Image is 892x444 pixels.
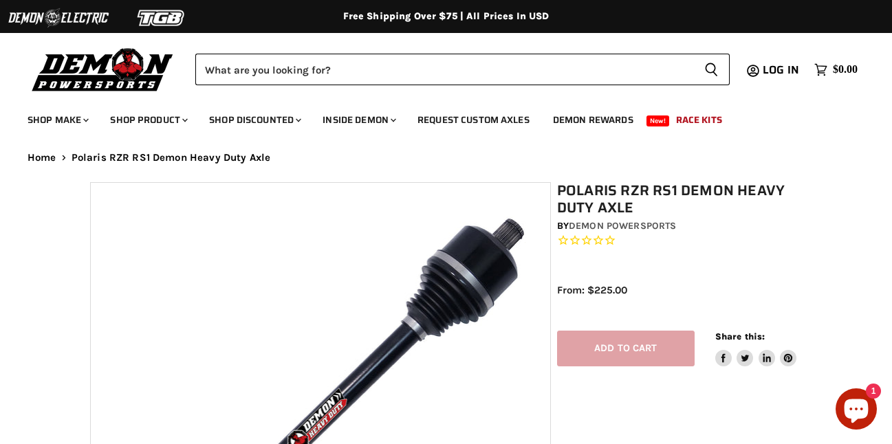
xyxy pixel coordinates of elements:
a: Home [28,152,56,164]
a: $0.00 [807,60,864,80]
form: Product [195,54,730,85]
a: Demon Powersports [569,220,676,232]
img: Demon Electric Logo 2 [7,5,110,31]
img: Demon Powersports [28,45,178,93]
aside: Share this: [715,331,797,367]
input: Search [195,54,693,85]
img: TGB Logo 2 [110,5,213,31]
a: Request Custom Axles [407,106,540,134]
a: Shop Discounted [199,106,309,134]
a: Demon Rewards [543,106,644,134]
span: Rated 0.0 out of 5 stars 0 reviews [557,234,808,248]
button: Search [693,54,730,85]
inbox-online-store-chat: Shopify online store chat [831,388,881,433]
div: by [557,219,808,234]
h1: Polaris RZR RS1 Demon Heavy Duty Axle [557,182,808,217]
span: New! [646,115,670,126]
a: Log in [757,64,807,76]
span: Polaris RZR RS1 Demon Heavy Duty Axle [72,152,271,164]
a: Race Kits [666,106,732,134]
span: From: $225.00 [557,284,627,296]
a: Shop Make [17,106,97,134]
ul: Main menu [17,100,854,134]
a: Inside Demon [312,106,404,134]
span: Log in [763,61,799,78]
span: Share this: [715,331,765,342]
a: Shop Product [100,106,196,134]
span: $0.00 [833,63,858,76]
